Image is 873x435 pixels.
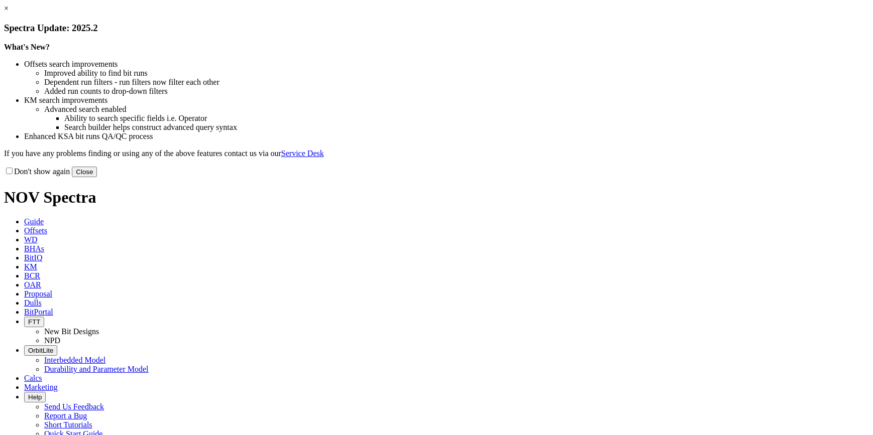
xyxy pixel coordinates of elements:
a: × [4,4,9,13]
a: Interbedded Model [44,356,105,364]
span: Guide [24,217,44,226]
h3: Spectra Update: 2025.2 [4,23,869,34]
a: Short Tutorials [44,420,92,429]
p: If you have any problems finding or using any of the above features contact us via our [4,149,869,158]
li: Improved ability to find bit runs [44,69,869,78]
span: Offsets [24,226,47,235]
input: Don't show again [6,168,13,174]
a: Send Us Feedback [44,402,104,411]
label: Don't show again [4,167,70,176]
li: Added run counts to drop-down filters [44,87,869,96]
h1: NOV Spectra [4,188,869,207]
li: Ability to search specific fields i.e. Operator [64,114,869,123]
li: Offsets search improvements [24,60,869,69]
a: Service Desk [281,149,324,158]
strong: What's New? [4,43,50,51]
li: KM search improvements [24,96,869,105]
span: BHAs [24,244,44,253]
li: Enhanced KSA bit runs QA/QC process [24,132,869,141]
span: Proposal [24,289,52,298]
span: Help [28,393,42,401]
span: BitIQ [24,253,42,262]
a: New Bit Designs [44,327,99,336]
li: Advanced search enabled [44,105,869,114]
span: Calcs [24,374,42,382]
span: WD [24,235,38,244]
a: Durability and Parameter Model [44,365,149,373]
span: Marketing [24,383,58,391]
span: BCR [24,271,40,280]
li: Search builder helps construct advanced query syntax [64,123,869,132]
li: Dependent run filters - run filters now filter each other [44,78,869,87]
span: OrbitLite [28,347,53,354]
a: Report a Bug [44,411,87,420]
span: FTT [28,318,40,326]
span: OAR [24,280,41,289]
span: KM [24,262,37,271]
a: NPD [44,336,60,345]
span: Dulls [24,299,42,307]
span: BitPortal [24,308,53,316]
button: Close [72,167,97,177]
